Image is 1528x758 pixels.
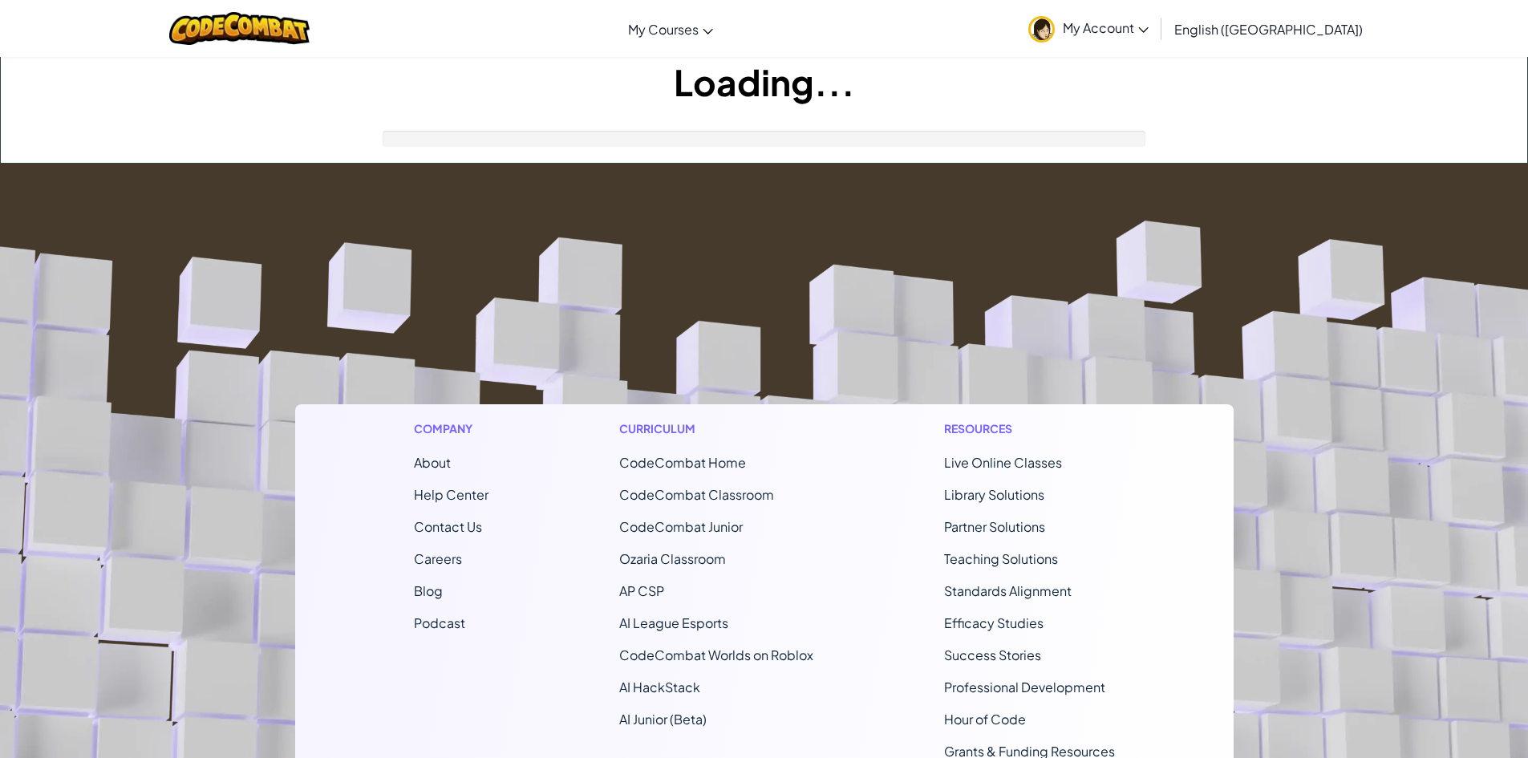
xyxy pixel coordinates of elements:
a: Success Stories [944,647,1041,663]
a: English ([GEOGRAPHIC_DATA]) [1166,7,1371,51]
h1: Resources [944,420,1115,437]
a: Partner Solutions [944,518,1045,535]
span: Contact Us [414,518,482,535]
img: avatar [1028,16,1055,43]
a: My Account [1020,3,1157,54]
a: CodeCombat Junior [619,518,743,535]
a: AP CSP [619,582,664,599]
a: CodeCombat Classroom [619,486,774,503]
span: My Account [1063,19,1149,36]
a: Standards Alignment [944,582,1072,599]
a: Efficacy Studies [944,614,1044,631]
a: AI League Esports [619,614,728,631]
a: About [414,454,451,471]
a: Ozaria Classroom [619,550,726,567]
a: Blog [414,582,443,599]
h1: Curriculum [619,420,813,437]
a: Library Solutions [944,486,1044,503]
a: Professional Development [944,679,1105,695]
a: Help Center [414,486,488,503]
h1: Loading... [1,57,1527,107]
a: Hour of Code [944,711,1026,728]
a: AI Junior (Beta) [619,711,707,728]
a: Teaching Solutions [944,550,1058,567]
a: CodeCombat Worlds on Roblox [619,647,813,663]
span: English ([GEOGRAPHIC_DATA]) [1174,21,1363,38]
a: Careers [414,550,462,567]
span: CodeCombat Home [619,454,746,471]
img: CodeCombat logo [169,12,310,45]
h1: Company [414,420,488,437]
a: My Courses [620,7,721,51]
a: Live Online Classes [944,454,1062,471]
a: Podcast [414,614,465,631]
a: AI HackStack [619,679,700,695]
span: My Courses [628,21,699,38]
